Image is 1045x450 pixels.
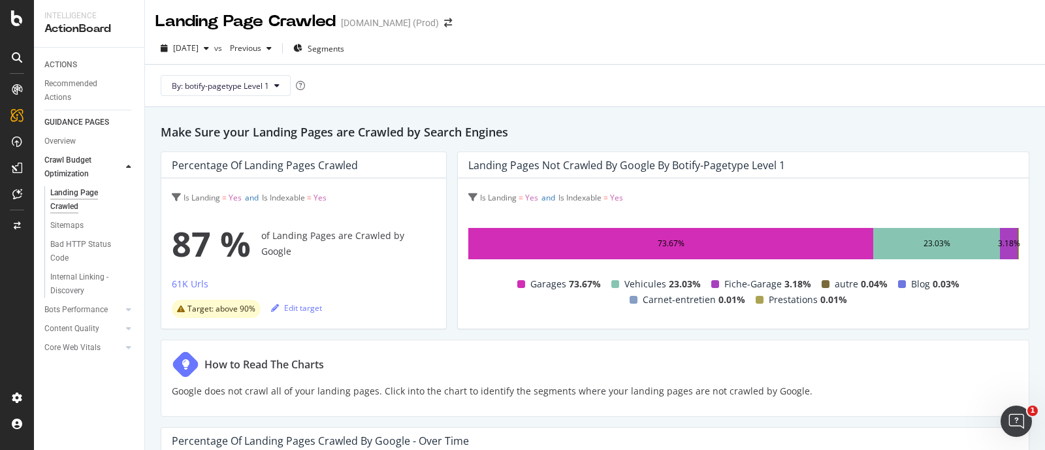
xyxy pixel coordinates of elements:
p: Google does not crawl all of your landing pages. Click into the chart to identify the segments wh... [172,383,812,399]
span: Garages [530,276,566,292]
a: Core Web Vitals [44,341,122,355]
span: 1 [1027,406,1038,416]
div: Overview [44,135,76,148]
div: Core Web Vitals [44,341,101,355]
div: How to Read The Charts [204,357,324,372]
a: Internal Linking - Discovery [50,270,135,298]
span: Previous [225,42,261,54]
span: autre [835,276,858,292]
span: Yes [313,192,327,203]
a: Bad HTTP Status Code [50,238,135,265]
span: Is Indexable [262,192,305,203]
div: Percentage of Landing Pages Crawled by Google - Over Time [172,434,469,447]
a: Bots Performance [44,303,122,317]
button: [DATE] [155,38,214,59]
div: 23.03% [924,236,950,251]
a: Sitemaps [50,219,135,233]
span: Segments [308,43,344,54]
div: Content Quality [44,322,99,336]
span: and [541,192,555,203]
iframe: Intercom live chat [1001,406,1032,437]
div: arrow-right-arrow-left [444,18,452,27]
span: = [222,192,227,203]
span: 0.01% [820,292,847,308]
span: 87 % [172,217,251,270]
span: By: botify-pagetype Level 1 [172,80,269,91]
div: GUIDANCE PAGES [44,116,109,129]
a: Overview [44,135,135,148]
a: Crawl Budget Optimization [44,153,122,181]
div: 73.67% [658,236,684,251]
button: By: botify-pagetype Level 1 [161,75,291,96]
div: Landing Page Crawled [155,10,336,33]
div: Landing Pages not Crawled by Google by botify-pagetype Level 1 [468,159,785,172]
div: 3.18% [998,236,1020,251]
div: Recommended Actions [44,77,123,104]
div: warning label [172,300,261,318]
span: Is Landing [184,192,220,203]
span: Is Landing [480,192,517,203]
span: Is Indexable [558,192,602,203]
span: Vehicules [624,276,666,292]
span: = [603,192,608,203]
span: 0.01% [718,292,745,308]
button: Segments [288,38,349,59]
div: Internal Linking - Discovery [50,270,125,298]
span: Yes [525,192,538,203]
div: [DOMAIN_NAME] (Prod) [341,16,439,29]
button: Previous [225,38,277,59]
div: Bots Performance [44,303,108,317]
span: 0.04% [861,276,888,292]
div: Percentage of Landing Pages Crawled [172,159,358,172]
div: Crawl Budget Optimization [44,153,112,181]
span: Target: above 90% [187,305,255,313]
div: Landing Page Crawled [50,186,123,214]
div: of Landing Pages are Crawled by Google [172,217,436,270]
a: ACTIONS [44,58,135,72]
span: Yes [229,192,242,203]
a: Landing Page Crawled [50,186,135,214]
a: Recommended Actions [44,77,135,104]
h2: Make Sure your Landing Pages are Crawled by Search Engines [161,123,1029,141]
span: Fiche-Garage [724,276,782,292]
div: Intelligence [44,10,134,22]
span: 0.03% [933,276,959,292]
span: = [307,192,312,203]
span: 3.18% [784,276,811,292]
a: GUIDANCE PAGES [44,116,135,129]
span: 23.03% [669,276,701,292]
span: 2025 Sep. 10th [173,42,199,54]
span: Yes [610,192,623,203]
div: Sitemaps [50,219,84,233]
div: 61K Urls [172,278,208,291]
div: ACTIONS [44,58,77,72]
span: = [519,192,523,203]
span: and [245,192,259,203]
span: Carnet-entretien [643,292,716,308]
button: Edit target [271,297,322,318]
span: 73.67% [569,276,601,292]
a: Content Quality [44,322,122,336]
span: Prestations [769,292,818,308]
span: Blog [911,276,930,292]
div: ActionBoard [44,22,134,37]
button: 61K Urls [172,276,208,297]
span: vs [214,42,225,54]
div: Edit target [271,302,322,313]
div: Bad HTTP Status Code [50,238,123,265]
